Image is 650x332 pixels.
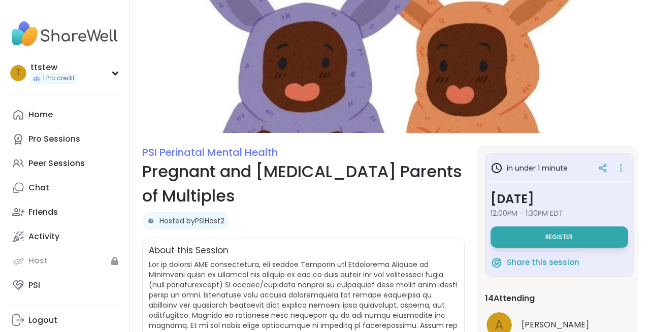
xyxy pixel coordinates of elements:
[28,158,85,169] div: Peer Sessions
[485,292,535,305] span: 14 Attending
[8,127,121,151] a: Pro Sessions
[142,145,278,159] a: PSI Perinatal Mental Health
[30,62,77,73] div: ttstew
[491,226,628,248] button: Register
[149,244,229,257] h2: About this Session
[491,190,628,208] h3: [DATE]
[28,280,40,291] div: PSI
[8,151,121,176] a: Peer Sessions
[522,319,589,331] span: Ashleylund
[491,208,628,218] span: 12:00PM - 1:30PM EDT
[28,255,48,267] div: Host
[43,74,75,83] span: 1 Pro credit
[28,231,59,242] div: Activity
[491,256,503,269] img: ShareWell Logomark
[16,67,21,80] span: t
[28,134,80,145] div: Pro Sessions
[146,216,156,226] img: PSIHost2
[28,207,58,218] div: Friends
[142,159,465,208] h1: Pregnant and [MEDICAL_DATA] Parents of Multiples
[8,224,121,249] a: Activity
[28,109,53,120] div: Home
[8,249,121,273] a: Host
[491,162,568,174] h3: in under 1 minute
[8,200,121,224] a: Friends
[8,273,121,297] a: PSI
[159,216,224,226] a: Hosted byPSIHost2
[28,315,57,326] div: Logout
[8,103,121,127] a: Home
[491,252,579,273] button: Share this session
[8,176,121,200] a: Chat
[28,182,49,193] div: Chat
[545,233,573,241] span: Register
[8,16,121,52] img: ShareWell Nav Logo
[507,257,579,269] span: Share this session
